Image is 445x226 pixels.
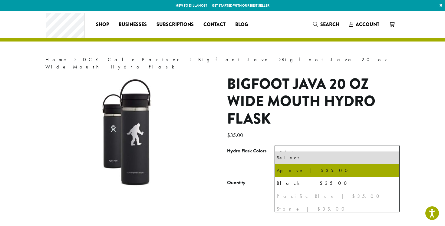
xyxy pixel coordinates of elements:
[91,20,114,29] a: Shop
[74,54,76,63] span: ›
[227,147,275,155] label: Hydro Flask Colors
[308,19,344,29] a: Search
[227,131,230,138] span: $
[277,179,397,188] div: Black | $35.00
[203,21,226,28] span: Contact
[235,21,248,28] span: Blog
[83,56,183,63] a: DCR Cafe Partner
[190,54,192,63] span: ›
[275,145,400,160] span: Select
[198,56,272,63] a: Bigfoot Java
[227,179,246,186] div: Quantity
[277,147,299,158] span: Select
[157,21,194,28] span: Subscriptions
[277,192,397,201] div: Pacific Blue | $35.00
[119,21,147,28] span: Businesses
[96,21,109,28] span: Shop
[45,56,400,71] nav: Breadcrumb
[227,131,245,138] bdi: 35.00
[279,54,281,63] span: ›
[45,56,68,63] a: Home
[275,151,399,164] li: Select
[320,21,339,28] span: Search
[212,3,269,8] a: Get started with our best seller
[227,75,400,128] h1: Bigfoot Java 20 oz Wide Mouth Hydro Flask
[277,204,397,214] div: Stone | $35.00
[356,21,379,28] span: Account
[277,166,397,175] div: Agave | $35.00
